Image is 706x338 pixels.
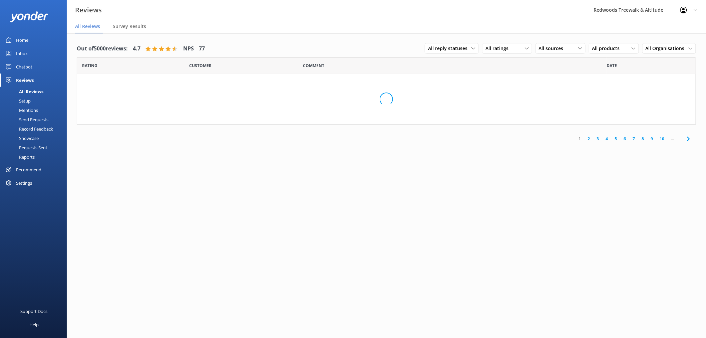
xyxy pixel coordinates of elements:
[639,136,648,142] a: 8
[485,45,512,52] span: All ratings
[21,305,48,318] div: Support Docs
[77,44,128,53] h4: Out of 5000 reviews:
[16,60,32,73] div: Chatbot
[303,62,325,69] span: Question
[657,136,668,142] a: 10
[113,23,146,30] span: Survey Results
[621,136,630,142] a: 6
[648,136,657,142] a: 9
[592,45,624,52] span: All products
[75,5,102,15] h3: Reviews
[4,106,38,115] div: Mentions
[82,62,97,69] span: Date
[4,96,67,106] a: Setup
[75,23,100,30] span: All Reviews
[4,124,67,134] a: Record Feedback
[4,87,43,96] div: All Reviews
[585,136,594,142] a: 2
[189,62,212,69] span: Date
[4,87,67,96] a: All Reviews
[4,115,48,124] div: Send Requests
[4,143,47,152] div: Requests Sent
[4,152,35,162] div: Reports
[603,136,612,142] a: 4
[133,44,140,53] h4: 4.7
[4,96,31,106] div: Setup
[199,44,205,53] h4: 77
[29,318,39,331] div: Help
[612,136,621,142] a: 5
[16,33,28,47] div: Home
[4,152,67,162] a: Reports
[183,44,194,53] h4: NPS
[4,134,39,143] div: Showcase
[16,163,41,176] div: Recommend
[16,47,28,60] div: Inbox
[607,62,617,69] span: Date
[10,11,48,22] img: yonder-white-logo.png
[4,124,53,134] div: Record Feedback
[594,136,603,142] a: 3
[646,45,689,52] span: All Organisations
[4,134,67,143] a: Showcase
[16,73,34,87] div: Reviews
[576,136,585,142] a: 1
[4,115,67,124] a: Send Requests
[16,176,32,190] div: Settings
[4,143,67,152] a: Requests Sent
[630,136,639,142] a: 7
[539,45,568,52] span: All sources
[668,136,678,142] span: ...
[428,45,471,52] span: All reply statuses
[4,106,67,115] a: Mentions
